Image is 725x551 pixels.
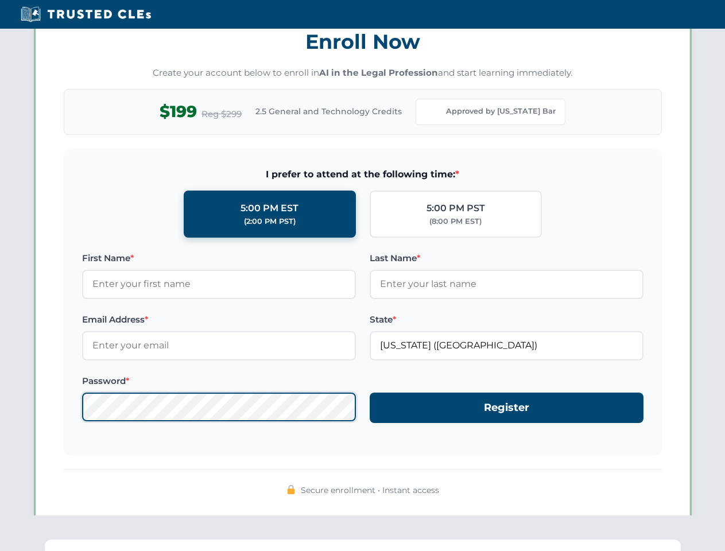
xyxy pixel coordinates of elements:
span: 2.5 General and Technology Credits [255,105,402,118]
strong: AI in the Legal Profession [319,67,438,78]
div: (8:00 PM EST) [429,216,482,227]
input: Enter your email [82,331,356,360]
span: Secure enrollment • Instant access [301,484,439,496]
span: Reg $299 [201,107,242,121]
input: Florida (FL) [370,331,643,360]
input: Enter your first name [82,270,356,298]
p: Create your account below to enroll in and start learning immediately. [64,67,662,80]
span: Approved by [US_STATE] Bar [446,106,556,117]
label: Last Name [370,251,643,265]
button: Register [370,393,643,423]
label: First Name [82,251,356,265]
span: $199 [160,99,197,125]
input: Enter your last name [370,270,643,298]
label: Email Address [82,313,356,327]
img: Florida Bar [425,104,441,120]
h3: Enroll Now [64,24,662,60]
div: (2:00 PM PST) [244,216,296,227]
span: I prefer to attend at the following time: [82,167,643,182]
div: 5:00 PM EST [241,201,298,216]
div: 5:00 PM PST [427,201,485,216]
img: Trusted CLEs [17,6,154,23]
label: State [370,313,643,327]
img: 🔒 [286,485,296,494]
label: Password [82,374,356,388]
